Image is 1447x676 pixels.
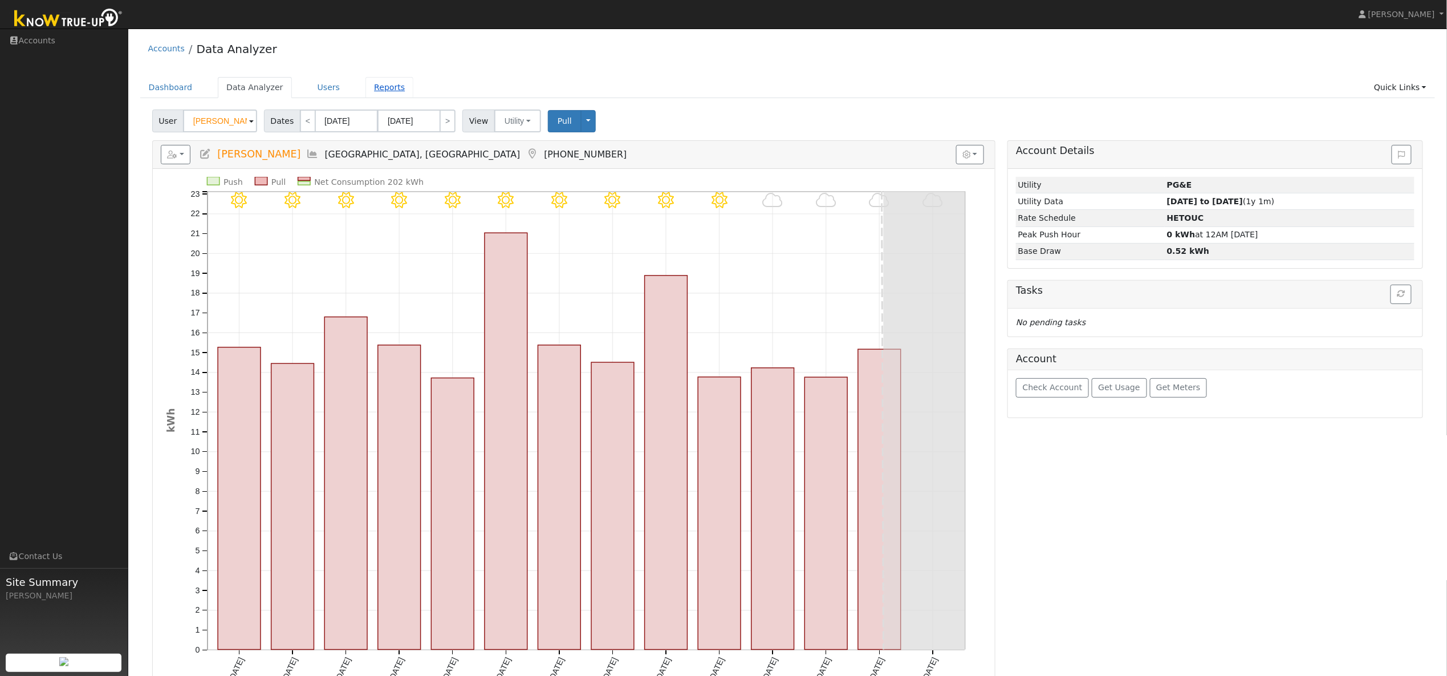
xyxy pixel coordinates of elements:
[445,192,461,208] i: 8/10 - Clear
[1016,243,1165,260] td: Base Draw
[195,527,200,536] text: 6
[869,192,890,208] i: 8/18 - Cloudy
[1016,145,1415,157] h5: Account Details
[284,192,300,208] i: 8/07 - Clear
[148,44,185,53] a: Accounts
[217,148,300,160] span: [PERSON_NAME]
[6,574,122,590] span: Site Summary
[1016,193,1165,210] td: Utility Data
[314,177,424,187] text: Net Consumption 202 kWh
[1365,77,1435,98] a: Quick Links
[190,388,200,397] text: 13
[751,368,794,650] rect: onclick=""
[440,110,456,132] a: >
[218,77,292,98] a: Data Analyzer
[365,77,413,98] a: Reports
[190,249,200,258] text: 20
[762,192,783,208] i: 8/16 - Cloudy
[698,377,741,650] rect: onclick=""
[190,189,200,199] text: 23
[712,192,727,208] i: 8/15 - Clear
[199,148,212,160] a: Edit User (35688)
[1368,10,1435,19] span: [PERSON_NAME]
[526,148,538,160] a: Map
[1391,285,1412,304] button: Refresh
[195,566,200,575] text: 4
[1092,378,1147,398] button: Get Usage
[309,77,349,98] a: Users
[816,192,836,208] i: 8/17 - Cloudy
[1099,383,1140,392] span: Get Usage
[431,378,474,650] rect: onclick=""
[1165,226,1415,243] td: at 12AM [DATE]
[1016,353,1056,365] h5: Account
[378,345,421,650] rect: onclick=""
[605,192,621,208] i: 8/13 - Clear
[544,149,627,160] span: [PHONE_NUMBER]
[300,110,316,132] a: <
[140,77,201,98] a: Dashboard
[591,362,634,650] rect: onclick=""
[190,368,200,377] text: 14
[558,116,572,126] span: Pull
[9,6,128,32] img: Know True-Up
[190,289,200,298] text: 18
[218,347,261,650] rect: onclick=""
[190,309,200,318] text: 17
[1167,197,1275,206] span: (1y 1m)
[195,645,200,654] text: 0
[338,192,354,208] i: 8/08 - Clear
[498,192,514,208] i: 8/11 - Clear
[485,233,527,650] rect: onclick=""
[538,345,581,650] rect: onclick=""
[1016,285,1415,297] h5: Tasks
[190,447,200,456] text: 10
[1016,226,1165,243] td: Peak Push Hour
[195,606,200,615] text: 2
[1016,177,1165,193] td: Utility
[1167,197,1243,206] strong: [DATE] to [DATE]
[858,350,901,650] rect: onclick=""
[548,110,582,132] button: Pull
[494,110,541,132] button: Utility
[551,192,567,208] i: 8/12 - Clear
[805,378,848,650] rect: onclick=""
[223,177,243,187] text: Push
[462,110,495,132] span: View
[325,149,521,160] span: [GEOGRAPHIC_DATA], [GEOGRAPHIC_DATA]
[307,148,319,160] a: Multi-Series Graph
[195,586,200,595] text: 3
[190,407,200,416] text: 12
[190,209,200,218] text: 22
[324,317,367,650] rect: onclick=""
[264,110,300,132] span: Dates
[1023,383,1083,392] span: Check Account
[190,348,200,357] text: 15
[59,657,68,666] img: retrieve
[645,276,688,650] rect: onclick=""
[658,192,674,208] i: 8/14 - Clear
[391,192,407,208] i: 8/09 - Clear
[1167,213,1204,222] strong: Y
[183,110,257,132] input: Select a User
[1156,383,1201,392] span: Get Meters
[1392,145,1412,164] button: Issue History
[190,427,200,436] text: 11
[195,547,200,556] text: 5
[165,408,177,433] text: kWh
[1167,180,1192,189] strong: ID: 17200947, authorized: 08/20/25
[190,328,200,337] text: 16
[1016,378,1089,398] button: Check Account
[195,487,200,496] text: 8
[195,507,200,516] text: 7
[231,192,247,208] i: 8/06 - Clear
[271,364,314,650] rect: onclick=""
[1167,230,1196,239] strong: 0 kWh
[1016,210,1165,226] td: Rate Schedule
[197,42,277,56] a: Data Analyzer
[190,269,200,278] text: 19
[190,229,200,238] text: 21
[152,110,184,132] span: User
[195,467,200,476] text: 9
[6,590,122,602] div: [PERSON_NAME]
